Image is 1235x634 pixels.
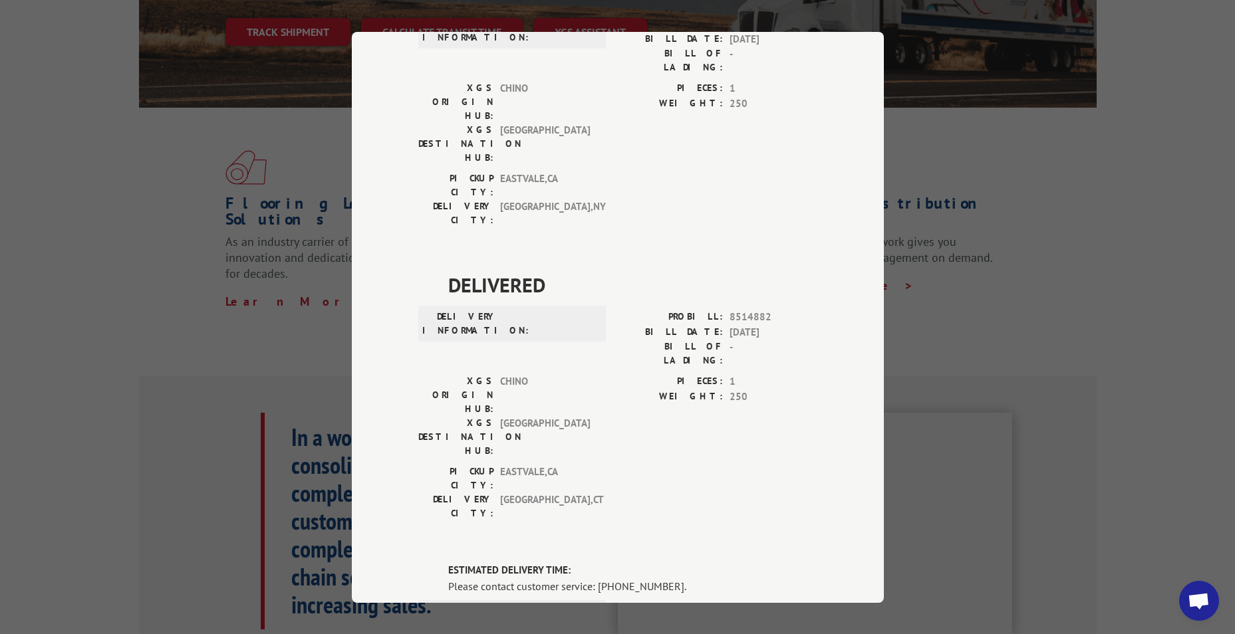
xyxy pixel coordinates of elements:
label: XGS ORIGIN HUB: [418,81,493,123]
span: - [730,47,817,74]
label: XGS DESTINATION HUB: [418,123,493,165]
div: Please contact customer service: [PHONE_NUMBER]. [448,578,817,593]
label: DELIVERY CITY: [418,199,493,227]
span: [GEOGRAPHIC_DATA] , CT [500,492,590,520]
label: PICKUP CITY: [418,465,493,492]
label: BILL DATE: [618,31,723,47]
label: XGS ORIGIN HUB: [418,374,493,416]
span: [DATE] [730,31,817,47]
label: ESTIMATED DELIVERY TIME: [448,563,817,578]
span: - [730,340,817,368]
span: EASTVALE , CA [500,465,590,492]
span: 250 [730,389,817,404]
span: EASTVALE , CA [500,171,590,199]
span: [GEOGRAPHIC_DATA] , NY [500,199,590,227]
label: PIECES: [618,374,723,389]
label: BILL OF LADING: [618,340,723,368]
span: [GEOGRAPHIC_DATA] [500,416,590,458]
label: DELIVERY INFORMATION: [422,17,497,45]
a: Open chat [1179,581,1219,621]
label: PICKUP CITY: [418,171,493,199]
span: DELIVERED [448,270,817,300]
span: [GEOGRAPHIC_DATA] [500,123,590,165]
label: PIECES: [618,81,723,96]
label: XGS DESTINATION HUB: [418,416,493,458]
span: CHINO [500,374,590,416]
label: BILL DATE: [618,324,723,340]
span: 1 [730,374,817,389]
label: PROBILL: [618,310,723,325]
span: 250 [730,96,817,111]
label: WEIGHT: [618,389,723,404]
span: CHINO [500,81,590,123]
label: BILL OF LADING: [618,47,723,74]
label: DELIVERY INFORMATION: [422,310,497,338]
span: 1 [730,81,817,96]
span: [DATE] [730,324,817,340]
label: DELIVERY CITY: [418,492,493,520]
label: WEIGHT: [618,96,723,111]
span: 8514882 [730,310,817,325]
